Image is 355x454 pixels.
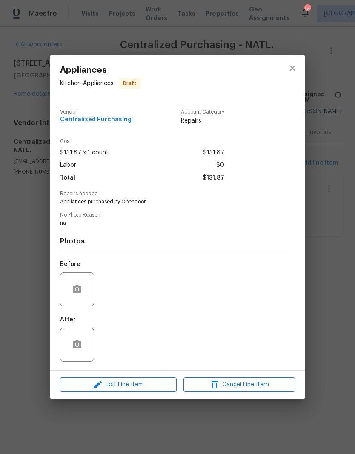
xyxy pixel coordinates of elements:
span: Centralized Purchasing [60,117,132,123]
span: Labor [60,159,76,171]
span: na [60,220,272,227]
span: $0 [216,159,224,171]
span: Appliances purchased by Opendoor [60,198,272,206]
span: Appliances [60,66,141,75]
span: $131.87 [203,147,224,159]
span: $131.87 [203,172,224,184]
span: Edit Line Item [63,380,174,390]
span: Cancel Line Item [186,380,292,390]
span: Total [60,172,75,184]
button: Cancel Line Item [183,377,295,392]
span: Kitchen - Appliances [60,80,114,86]
button: Edit Line Item [60,377,177,392]
button: close [282,58,303,78]
span: Account Category [181,109,224,115]
span: Vendor [60,109,132,115]
span: No Photo Reason [60,212,295,218]
span: Cost [60,139,224,144]
h4: Photos [60,237,295,246]
span: Draft [120,79,140,88]
h5: After [60,317,76,323]
span: Repairs [181,117,224,125]
div: 14 [304,5,310,14]
h5: Before [60,261,80,267]
span: Repairs needed [60,191,295,197]
span: $131.87 x 1 count [60,147,109,159]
